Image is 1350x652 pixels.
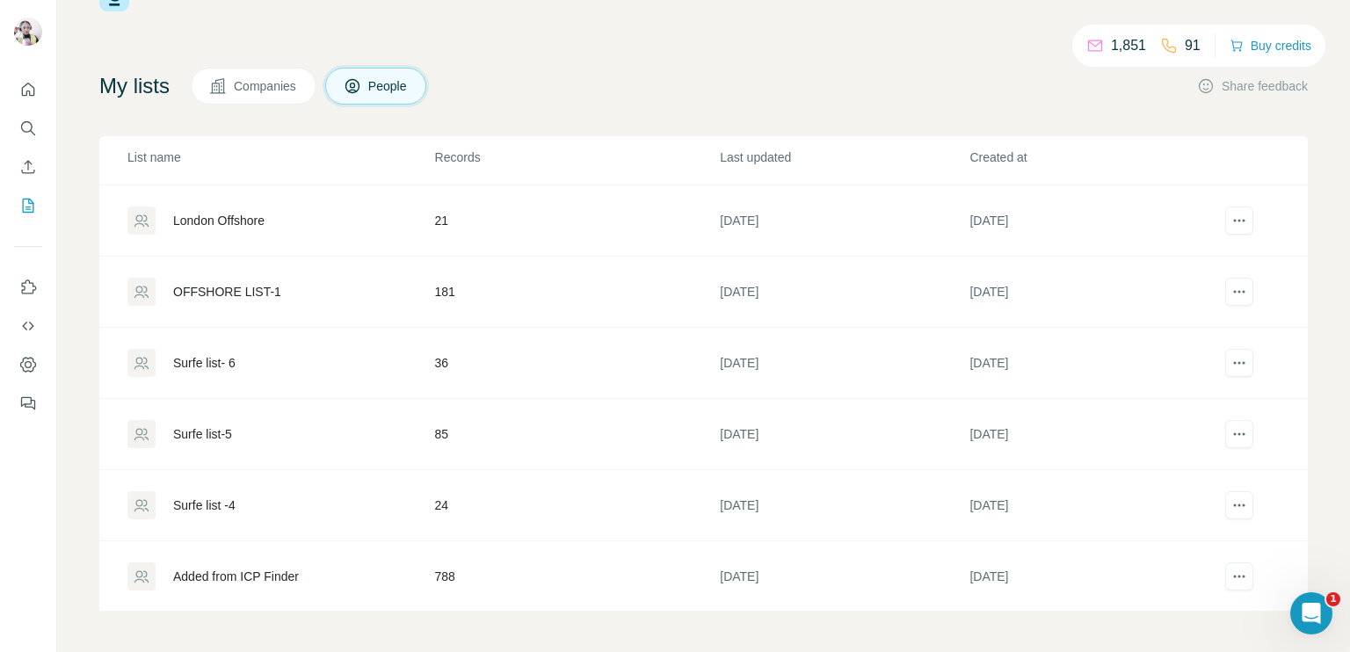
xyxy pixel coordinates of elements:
td: 24 [434,470,720,541]
img: Avatar [14,18,42,46]
button: Quick start [14,74,42,105]
td: [DATE] [969,541,1218,612]
span: 1 [1326,592,1340,606]
div: Added from ICP Finder [173,568,299,585]
div: London Offshore [173,212,265,229]
span: Companies [234,77,298,95]
div: Surfe list -4 [173,496,236,514]
td: 181 [434,257,720,328]
button: actions [1225,491,1253,519]
button: Enrich CSV [14,151,42,183]
p: Created at [969,149,1217,166]
button: Share feedback [1197,77,1308,95]
div: Surfe list- 6 [173,354,236,372]
button: Buy credits [1230,33,1311,58]
td: [DATE] [969,328,1218,399]
button: Feedback [14,388,42,419]
td: 36 [434,328,720,399]
td: [DATE] [719,470,969,541]
td: [DATE] [719,541,969,612]
button: actions [1225,562,1253,590]
td: [DATE] [969,185,1218,257]
button: actions [1225,206,1253,235]
button: actions [1225,349,1253,377]
button: Use Surfe on LinkedIn [14,272,42,303]
button: actions [1225,420,1253,448]
td: [DATE] [719,185,969,257]
button: Search [14,112,42,144]
button: Use Surfe API [14,310,42,342]
p: 91 [1185,35,1201,56]
div: Surfe list-5 [173,425,232,443]
td: 21 [434,185,720,257]
button: actions [1225,278,1253,306]
p: Records [435,149,719,166]
td: [DATE] [719,399,969,470]
p: 1,851 [1111,35,1146,56]
td: 788 [434,541,720,612]
h4: My lists [99,72,170,100]
td: [DATE] [969,470,1218,541]
p: Last updated [720,149,968,166]
p: List name [127,149,433,166]
td: [DATE] [969,399,1218,470]
button: Dashboard [14,349,42,380]
td: [DATE] [719,257,969,328]
span: People [368,77,409,95]
div: OFFSHORE LIST-1 [173,283,281,301]
iframe: Intercom live chat [1290,592,1332,634]
td: [DATE] [969,257,1218,328]
td: [DATE] [719,328,969,399]
td: 85 [434,399,720,470]
button: My lists [14,190,42,221]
